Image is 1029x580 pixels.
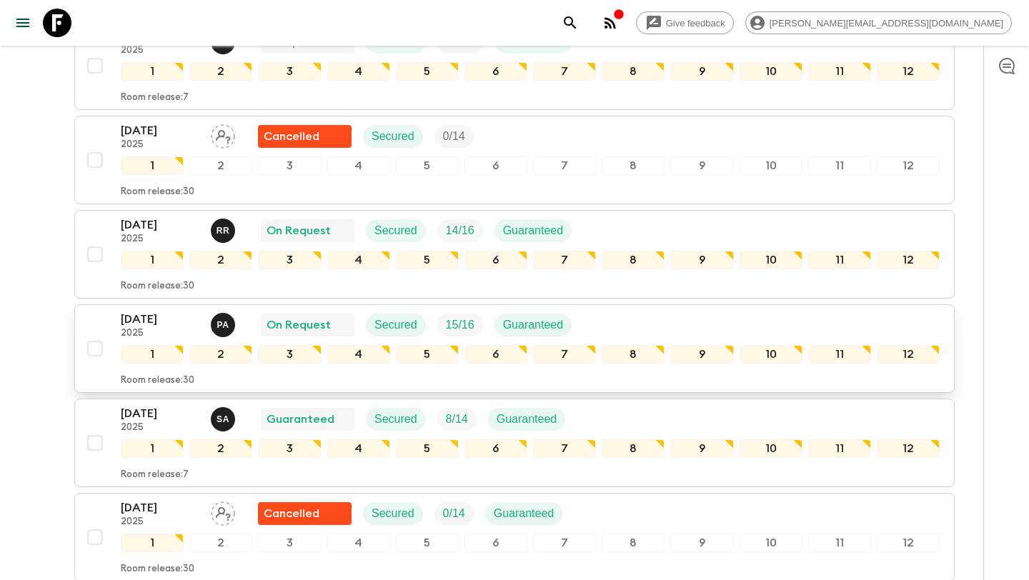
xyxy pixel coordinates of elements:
div: 4 [327,534,390,552]
div: 1 [121,439,184,458]
p: Guaranteed [494,505,555,522]
div: 12 [877,251,940,269]
div: 9 [670,439,733,458]
p: Room release: 30 [121,186,194,198]
div: 3 [258,251,321,269]
div: 6 [464,251,527,269]
div: 9 [670,534,733,552]
div: 2 [189,439,252,458]
div: 7 [533,439,596,458]
div: 6 [464,156,527,175]
div: 2 [189,345,252,364]
div: 10 [740,345,802,364]
span: Assign pack leader [211,506,235,517]
p: [DATE] [121,499,199,516]
p: 2025 [121,422,199,434]
div: 4 [327,439,390,458]
p: 15 / 16 [446,316,474,334]
div: 8 [602,251,665,269]
div: 12 [877,62,940,81]
p: Guaranteed [267,411,334,428]
p: [DATE] [121,405,199,422]
span: Give feedback [658,18,733,29]
button: [DATE]2025Suren AbeykoonCompletedSecuredTrip FillGuaranteed123456789101112Room release:7 [74,21,955,110]
p: 0 / 14 [443,505,465,522]
div: 1 [121,62,184,81]
p: Room release: 30 [121,564,194,575]
div: 10 [740,251,802,269]
span: [PERSON_NAME][EMAIL_ADDRESS][DOMAIN_NAME] [762,18,1011,29]
div: 4 [327,345,390,364]
p: 0 / 14 [443,128,465,145]
p: Cancelled [264,505,319,522]
p: On Request [267,222,331,239]
button: RR [211,219,238,243]
div: 2 [189,62,252,81]
div: 2 [189,156,252,175]
p: 14 / 16 [446,222,474,239]
div: 10 [740,156,802,175]
p: On Request [267,316,331,334]
p: Room release: 7 [121,92,189,104]
p: Room release: 30 [121,375,194,386]
button: search adventures [556,9,585,37]
div: 5 [396,156,459,175]
p: Secured [372,128,414,145]
div: Flash Pack cancellation [258,502,352,525]
div: Secured [363,502,423,525]
div: 6 [464,345,527,364]
p: Secured [374,222,417,239]
div: 4 [327,62,390,81]
div: 5 [396,534,459,552]
div: 1 [121,345,184,364]
div: 5 [396,345,459,364]
p: [DATE] [121,311,199,328]
span: Ramli Raban [211,223,238,234]
div: 6 [464,534,527,552]
p: 2025 [121,516,199,528]
div: 5 [396,62,459,81]
p: Guaranteed [503,222,564,239]
div: 12 [877,439,940,458]
p: [DATE] [121,216,199,234]
div: 2 [189,534,252,552]
div: 3 [258,62,321,81]
div: 4 [327,156,390,175]
div: Trip Fill [434,502,474,525]
div: 11 [808,534,871,552]
p: Secured [374,411,417,428]
div: 8 [602,156,665,175]
div: 11 [808,62,871,81]
div: Secured [366,314,426,336]
div: 7 [533,62,596,81]
div: 10 [740,534,802,552]
div: 8 [602,345,665,364]
div: [PERSON_NAME][EMAIL_ADDRESS][DOMAIN_NAME] [745,11,1012,34]
button: [DATE]2025Prasad AdikariOn RequestSecuredTrip FillGuaranteed123456789101112Room release:30 [74,304,955,393]
div: 12 [877,534,940,552]
button: PA [211,313,238,337]
button: [DATE]2025Ramli Raban On RequestSecuredTrip FillGuaranteed123456789101112Room release:30 [74,210,955,299]
span: Assign pack leader [211,129,235,140]
span: Prasad Adikari [211,317,238,329]
div: 11 [808,251,871,269]
div: 2 [189,251,252,269]
div: 3 [258,534,321,552]
span: Suren Abeykoon [211,411,238,423]
div: 1 [121,251,184,269]
p: 8 / 14 [446,411,468,428]
div: 6 [464,62,527,81]
p: 2025 [121,234,199,245]
div: 8 [602,534,665,552]
div: 3 [258,156,321,175]
div: 8 [602,439,665,458]
div: 7 [533,345,596,364]
div: 9 [670,251,733,269]
p: R R [217,225,230,236]
p: Secured [374,316,417,334]
button: SA [211,407,238,431]
p: P A [217,319,229,331]
p: S A [217,414,229,425]
p: Guaranteed [497,411,557,428]
div: Secured [363,125,423,148]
